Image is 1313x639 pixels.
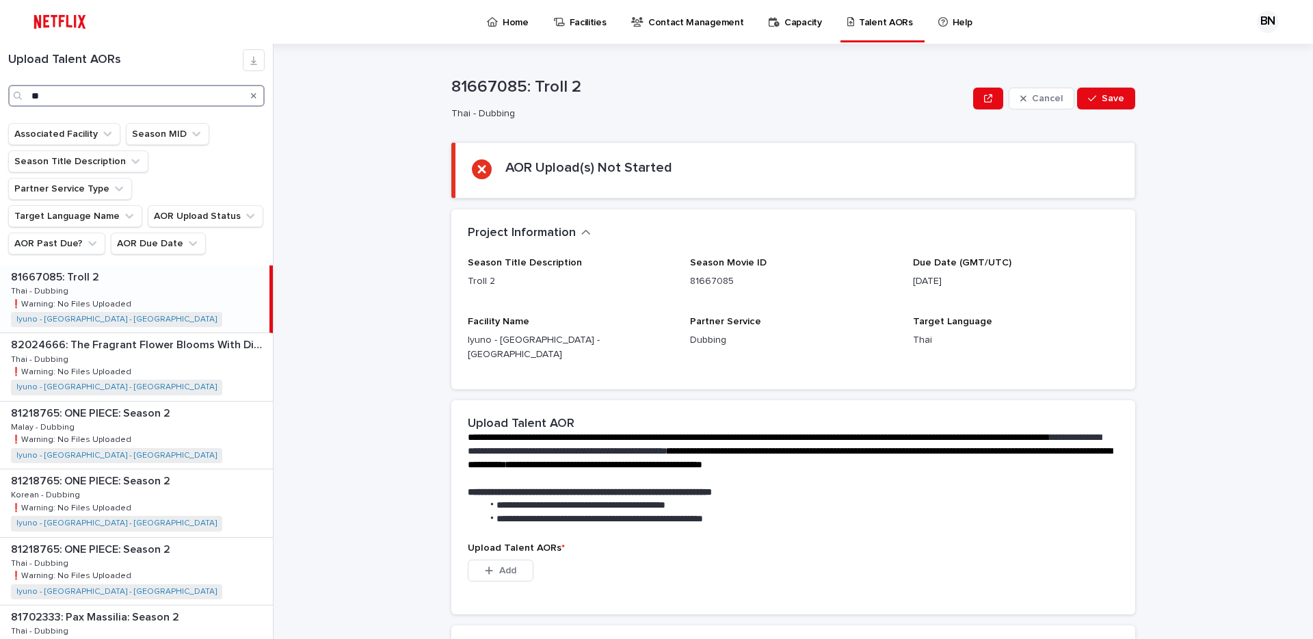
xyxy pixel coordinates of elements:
[11,501,134,513] p: ❗️Warning: No Files Uploaded
[499,566,516,575] span: Add
[468,226,591,241] button: Project Information
[1032,94,1063,103] span: Cancel
[8,53,243,68] h1: Upload Talent AORs
[913,258,1011,268] span: Due Date (GMT/UTC)
[913,274,1119,289] p: [DATE]
[690,333,896,348] p: Dubbing
[8,233,105,255] button: AOR Past Due?
[16,519,217,528] a: Iyuno - [GEOGRAPHIC_DATA] - [GEOGRAPHIC_DATA]
[8,205,142,227] button: Target Language Name
[690,258,767,268] span: Season Movie ID
[11,488,83,500] p: Korean - Dubbing
[11,472,173,488] p: 81218765: ONE PIECE: Season 2
[468,274,674,289] p: Troll 2
[690,317,761,326] span: Partner Service
[1102,94,1124,103] span: Save
[11,569,134,581] p: ❗️Warning: No Files Uploaded
[11,365,134,377] p: ❗️Warning: No Files Uploaded
[451,108,962,120] p: Thai - Dubbing
[16,451,217,460] a: Iyuno - [GEOGRAPHIC_DATA] - [GEOGRAPHIC_DATA]
[11,624,71,636] p: Thai - Dubbing
[468,258,582,268] span: Season Title Description
[11,432,134,445] p: ❗️Warning: No Files Uploaded
[16,315,217,324] a: Iyuno - [GEOGRAPHIC_DATA] - [GEOGRAPHIC_DATA]
[11,297,134,309] p: ❗️Warning: No Files Uploaded
[8,85,265,107] input: Search
[505,159,672,176] h2: AOR Upload(s) Not Started
[11,352,71,365] p: Thai - Dubbing
[451,77,968,97] p: 81667085: Troll 2
[1009,88,1074,109] button: Cancel
[1257,11,1279,33] div: BN
[468,226,576,241] h2: Project Information
[11,540,173,556] p: 81218765: ONE PIECE: Season 2
[16,382,217,392] a: Iyuno - [GEOGRAPHIC_DATA] - [GEOGRAPHIC_DATA]
[126,123,209,145] button: Season MID
[11,336,270,352] p: 82024666: The Fragrant Flower Blooms With Dignity: Season 1
[468,417,574,432] h2: Upload Talent AOR
[11,404,173,420] p: 81218765: ONE PIECE: Season 2
[27,8,92,36] img: ifQbXi3ZQGMSEF7WDB7W
[11,556,71,569] p: Thai - Dubbing
[11,608,182,624] p: 81702333: Pax Massilia: Season 2
[1077,88,1135,109] button: Save
[468,333,674,362] p: Iyuno - [GEOGRAPHIC_DATA] - [GEOGRAPHIC_DATA]
[11,268,102,284] p: 81667085: Troll 2
[8,123,120,145] button: Associated Facility
[11,284,71,296] p: Thai - Dubbing
[16,587,217,597] a: Iyuno - [GEOGRAPHIC_DATA] - [GEOGRAPHIC_DATA]
[690,274,896,289] p: 81667085
[8,151,148,172] button: Season Title Description
[11,420,77,432] p: Malay - Dubbing
[111,233,206,255] button: AOR Due Date
[468,560,533,582] button: Add
[468,543,565,553] span: Upload Talent AORs
[913,317,992,326] span: Target Language
[148,205,263,227] button: AOR Upload Status
[468,317,529,326] span: Facility Name
[913,333,1119,348] p: Thai
[8,178,132,200] button: Partner Service Type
